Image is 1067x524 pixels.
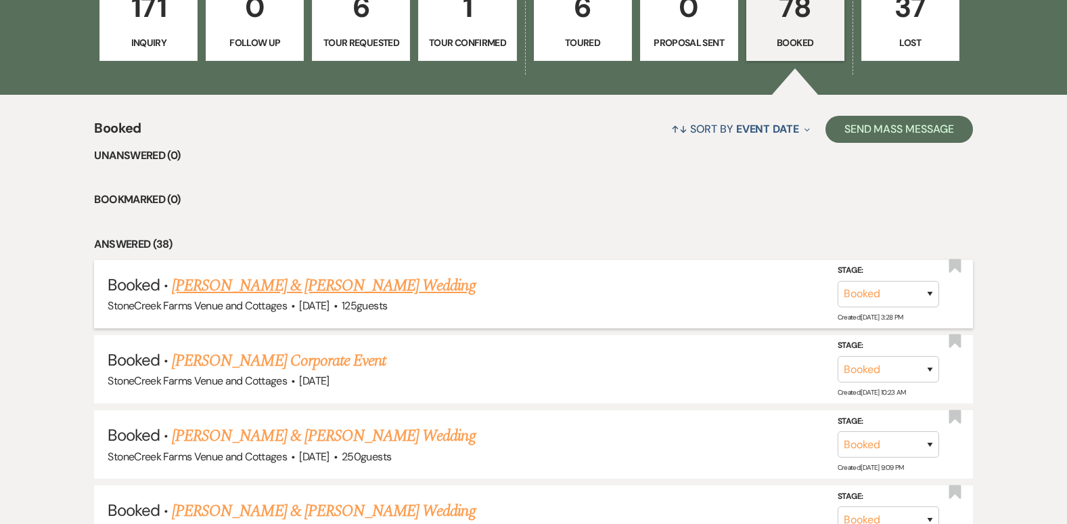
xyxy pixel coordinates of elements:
[838,263,939,278] label: Stage:
[649,35,729,50] p: Proposal Sent
[172,274,475,298] a: [PERSON_NAME] & [PERSON_NAME] Wedding
[94,236,972,253] li: Answered (38)
[108,450,287,464] span: StoneCreek Farms Venue and Cottages
[214,35,295,50] p: Follow Up
[108,500,159,521] span: Booked
[172,424,475,448] a: [PERSON_NAME] & [PERSON_NAME] Wedding
[172,499,475,523] a: [PERSON_NAME] & [PERSON_NAME] Wedding
[108,424,159,445] span: Booked
[427,35,507,50] p: Tour Confirmed
[838,414,939,429] label: Stage:
[736,122,799,136] span: Event Date
[838,489,939,504] label: Stage:
[94,118,141,147] span: Booked
[108,35,189,50] p: Inquiry
[108,374,287,388] span: StoneCreek Farms Venue and Cottages
[94,191,972,209] li: Bookmarked (0)
[172,349,386,373] a: [PERSON_NAME] Corporate Event
[666,111,815,147] button: Sort By Event Date
[838,313,903,322] span: Created: [DATE] 3:28 PM
[299,450,329,464] span: [DATE]
[838,388,906,397] span: Created: [DATE] 10:23 AM
[838,339,939,353] label: Stage:
[755,35,836,50] p: Booked
[108,274,159,295] span: Booked
[870,35,951,50] p: Lost
[838,463,904,472] span: Created: [DATE] 9:09 PM
[299,299,329,313] span: [DATE]
[108,349,159,370] span: Booked
[342,299,387,313] span: 125 guests
[671,122,687,136] span: ↑↓
[825,116,973,143] button: Send Mass Message
[94,147,972,165] li: Unanswered (0)
[321,35,401,50] p: Tour Requested
[299,374,329,388] span: [DATE]
[543,35,623,50] p: Toured
[108,299,287,313] span: StoneCreek Farms Venue and Cottages
[342,450,391,464] span: 250 guests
